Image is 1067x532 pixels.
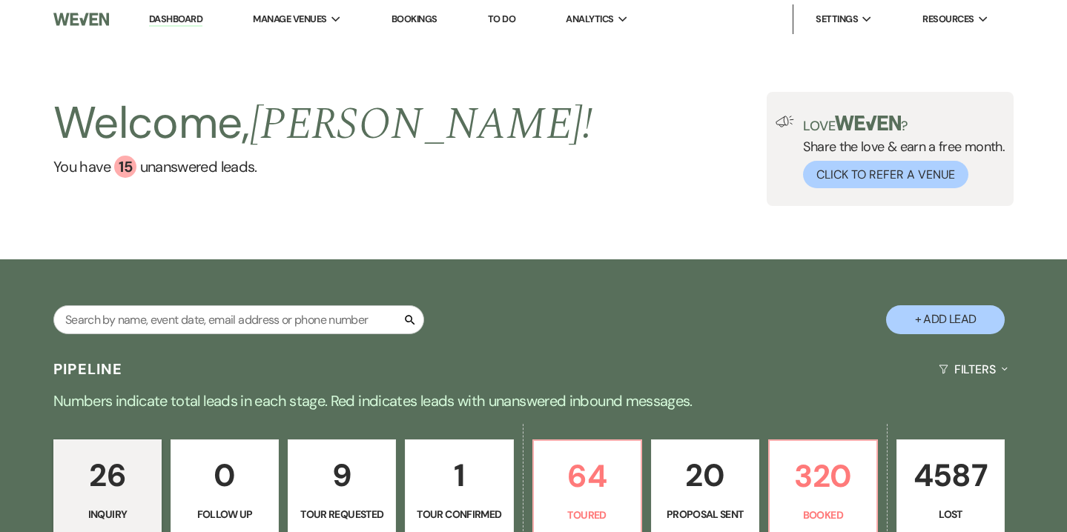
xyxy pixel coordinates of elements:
img: weven-logo-green.svg [835,116,901,130]
button: Filters [933,350,1014,389]
p: Proposal Sent [661,506,750,522]
button: Click to Refer a Venue [803,161,968,188]
button: + Add Lead [886,305,1005,334]
p: Lost [906,506,995,522]
span: Settings [816,12,858,27]
p: Inquiry [63,506,152,522]
p: 1 [414,450,503,500]
h3: Pipeline [53,359,123,379]
p: Toured [543,507,632,523]
span: Resources [922,12,974,27]
img: loud-speaker-illustration.svg [776,116,794,127]
p: Tour Requested [297,506,386,522]
img: Weven Logo [53,4,109,35]
p: 64 [543,451,632,501]
span: Analytics [566,12,613,27]
a: You have 15 unanswered leads. [53,156,592,178]
p: Love ? [803,116,1005,133]
p: Follow Up [180,506,269,522]
p: 4587 [906,450,995,500]
p: Booked [779,507,868,523]
span: [PERSON_NAME] ! [250,90,592,159]
div: 15 [114,156,136,178]
span: Manage Venues [253,12,326,27]
p: 20 [661,450,750,500]
p: 9 [297,450,386,500]
a: Dashboard [149,13,202,27]
a: To Do [488,13,515,25]
p: 320 [779,451,868,501]
a: Bookings [392,13,437,25]
h2: Welcome, [53,92,592,156]
p: Tour Confirmed [414,506,503,522]
div: Share the love & earn a free month. [794,116,1005,188]
input: Search by name, event date, email address or phone number [53,305,424,334]
p: 0 [180,450,269,500]
p: 26 [63,450,152,500]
